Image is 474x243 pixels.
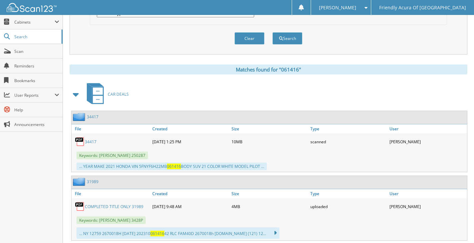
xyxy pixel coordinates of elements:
span: Keywords: [PERSON_NAME] 3428P [77,216,146,224]
span: Cabinets [14,19,55,25]
a: File [72,124,151,133]
button: Clear [235,32,264,45]
div: 10MB [230,135,309,148]
a: 31989 [87,179,98,184]
a: File [72,189,151,198]
span: Keywords: [PERSON_NAME] 250287 [77,152,148,159]
a: User [388,124,467,133]
div: Matches found for "061416" [70,64,467,74]
a: 34417 [87,114,98,120]
iframe: Chat Widget [441,211,474,243]
div: [DATE] 1:25 PM [151,135,230,148]
span: User Reports [14,92,55,98]
img: PDF.png [75,137,85,147]
div: [PERSON_NAME] [388,200,467,213]
img: PDF.png [75,201,85,211]
a: Type [309,189,388,198]
span: Search [14,34,58,40]
div: 4MB [230,200,309,213]
span: 061416 [150,231,164,236]
a: Created [151,124,230,133]
img: scan123-logo-white.svg [7,3,57,12]
span: Friendly Acura Of [GEOGRAPHIC_DATA] [379,6,466,10]
a: User [388,189,467,198]
div: [PERSON_NAME] [388,135,467,148]
img: folder2.png [73,113,87,121]
a: 34417 [85,139,96,145]
span: Reminders [14,63,59,69]
a: Created [151,189,230,198]
button: Search [272,32,302,45]
a: Type [309,124,388,133]
div: ... YEAR MAKE 2021 HONDA VIN 5FNYF6H22MB BODY SUV 21 COLOR WHITE MODEL PILOT ... [77,163,267,170]
a: CAR DEALS [83,81,129,107]
a: COMPLETED TITLE ONLY 31989 [85,204,143,209]
span: Bookmarks [14,78,59,83]
span: CAR DEALS [108,91,129,97]
span: Help [14,107,59,113]
a: Size [230,189,309,198]
div: ... NY 12759 2670018H [DATE] 202310 42 RLC FAM40D 2670018h [DOMAIN_NAME] (121) 12... [77,227,279,239]
img: folder2.png [73,178,87,186]
div: scanned [309,135,388,148]
div: uploaded [309,200,388,213]
div: [DATE] 9:48 AM [151,200,230,213]
span: Scan [14,49,59,54]
span: [PERSON_NAME] [319,6,356,10]
a: Size [230,124,309,133]
span: 061416 [167,164,181,169]
span: Announcements [14,122,59,127]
